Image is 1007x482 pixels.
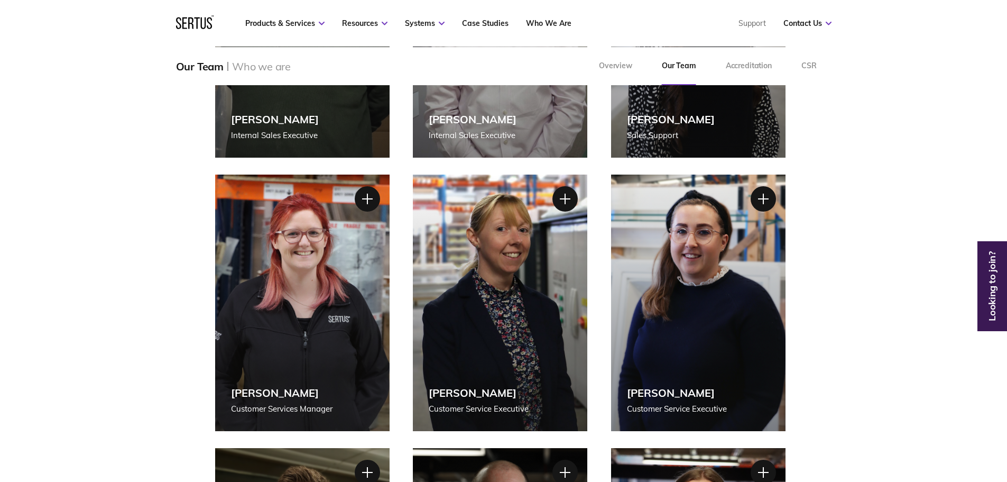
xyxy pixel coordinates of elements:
[231,403,332,415] div: Customer Services Manager
[980,282,1004,290] a: Looking to join?
[429,403,529,415] div: Customer Service Executive
[738,19,766,28] a: Support
[245,19,325,28] a: Products & Services
[627,386,727,399] div: [PERSON_NAME]
[405,19,445,28] a: Systems
[627,403,727,415] div: Customer Service Executive
[584,47,647,85] a: Overview
[231,129,319,142] div: Internal Sales Executive
[462,19,509,28] a: Case Studies
[627,113,715,126] div: [PERSON_NAME]
[787,47,832,85] a: CSR
[783,19,832,28] a: Contact Us
[817,359,1007,482] iframe: Chat Widget
[711,47,787,85] a: Accreditation
[429,386,529,399] div: [PERSON_NAME]
[526,19,571,28] a: Who We Are
[231,113,319,126] div: [PERSON_NAME]
[429,129,516,142] div: Internal Sales Executive
[342,19,387,28] a: Resources
[176,60,224,73] div: Our Team
[232,60,291,73] div: Who we are
[627,129,715,142] div: Sales Support
[429,113,516,126] div: [PERSON_NAME]
[231,386,332,399] div: [PERSON_NAME]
